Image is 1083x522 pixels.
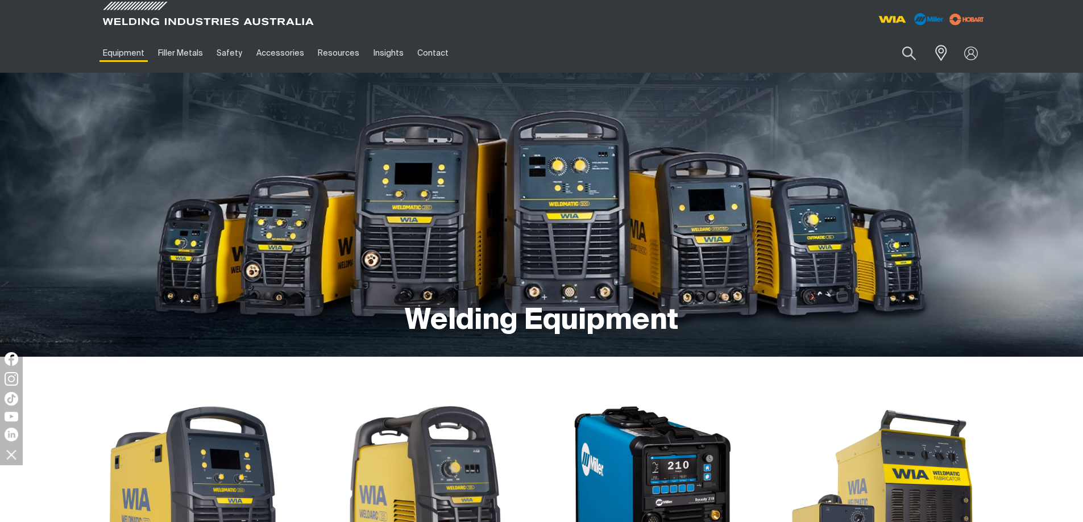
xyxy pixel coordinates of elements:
[210,34,249,73] a: Safety
[5,412,18,421] img: YouTube
[250,34,311,73] a: Accessories
[890,40,928,66] button: Search products
[5,392,18,406] img: TikTok
[405,303,678,340] h1: Welding Equipment
[2,445,21,464] img: hide socials
[946,11,987,28] img: miller
[5,352,18,366] img: Facebook
[5,372,18,386] img: Instagram
[311,34,366,73] a: Resources
[410,34,455,73] a: Contact
[5,428,18,441] img: LinkedIn
[366,34,410,73] a: Insights
[96,34,151,73] a: Equipment
[151,34,210,73] a: Filler Metals
[96,34,765,73] nav: Main
[875,40,928,66] input: Product name or item number...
